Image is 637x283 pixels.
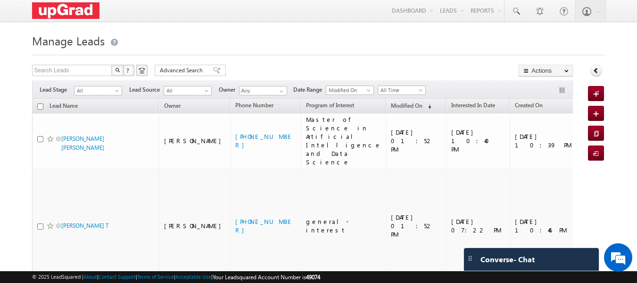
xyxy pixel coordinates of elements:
button: ? [123,65,134,76]
span: Owner [164,102,181,109]
div: [PERSON_NAME] [164,222,226,230]
span: Program of Interest [306,102,354,109]
div: [DATE] 10:40 PM [451,128,506,154]
span: 49074 [306,274,320,281]
button: Actions [519,65,573,77]
a: [PHONE_NUMBER] [235,132,293,149]
span: Interested In Date [451,102,495,109]
span: Lead Stage [40,86,74,94]
div: [DATE] 01:52 PM [391,213,442,239]
span: All [74,86,119,95]
span: ? [126,66,131,74]
div: [DATE] 07:22 PM [451,217,506,234]
span: All Time [378,86,423,94]
a: All [74,86,122,95]
a: Contact Support [99,274,136,280]
div: [PERSON_NAME] [164,137,226,145]
a: Created On [510,100,547,112]
input: Type to Search [239,86,287,95]
span: Lead Source [129,86,164,94]
a: Terms of Service [137,274,174,280]
span: Manage Leads [32,33,105,48]
a: Phone Number [231,100,278,112]
img: Custom Logo [32,2,100,19]
div: Master of Science in Artificial Intelligence and Data Science [306,115,381,166]
a: Show All Items [274,86,286,96]
span: Modified On [326,86,371,94]
span: All [164,86,209,95]
a: [PERSON_NAME] T [61,222,108,229]
div: [DATE] 10:46 PM [515,217,573,234]
div: [DATE] 10:39 PM [515,132,573,149]
a: Lead Name [45,101,83,113]
a: Modified On (sorted descending) [386,100,436,112]
a: Program of Interest [301,100,359,112]
a: [PHONE_NUMBER] [235,217,293,234]
div: [DATE] 01:52 PM [391,128,442,154]
span: © 2025 LeadSquared | | | | | [32,273,320,282]
span: Date Range [293,86,326,94]
a: All Time [378,86,426,95]
a: About [83,274,97,280]
a: [PERSON_NAME] [PERSON_NAME] [61,135,104,151]
a: Interested In Date [447,100,500,112]
span: Your Leadsquared Account Number is [213,274,320,281]
span: Phone Number [235,102,273,109]
input: Check all records [37,103,43,110]
a: Acceptable Use [175,274,211,280]
span: Modified On [391,102,422,109]
a: Modified On [326,86,374,95]
div: general-interest [306,217,381,234]
span: Owner [219,86,239,94]
img: carter-drag [466,255,474,262]
span: Advanced Search [160,66,206,75]
span: Converse - Chat [480,255,535,264]
a: All [164,86,212,95]
span: Created On [515,102,543,109]
img: Search [115,68,120,72]
span: (sorted descending) [424,103,431,110]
